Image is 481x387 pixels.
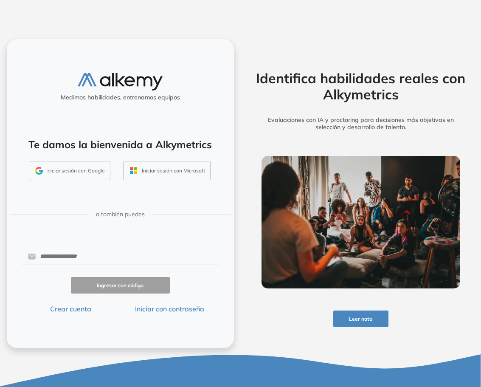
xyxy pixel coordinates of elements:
[96,210,145,219] span: o también puedes
[250,116,472,131] h5: Evaluaciones con IA y proctoring para decisiones más objetivas en selección y desarrollo de talento.
[262,156,460,288] img: img-more-info
[35,167,43,175] img: GMAIL_ICON
[71,277,170,294] button: Ingresar con código
[129,166,138,175] img: OUTLOOK_ICON
[123,161,211,181] button: Iniciar sesión con Microsoft
[18,138,223,151] h4: Te damos la bienvenida a Alkymetrics
[78,73,163,90] img: logo-alkemy
[21,304,120,314] button: Crear cuenta
[250,70,472,103] h2: Identifica habilidades reales con Alkymetrics
[30,161,110,181] button: Iniciar sesión con Google
[120,304,219,314] button: Iniciar con contraseña
[333,311,388,327] button: Leer nota
[10,94,231,101] h5: Medimos habilidades, entrenamos equipos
